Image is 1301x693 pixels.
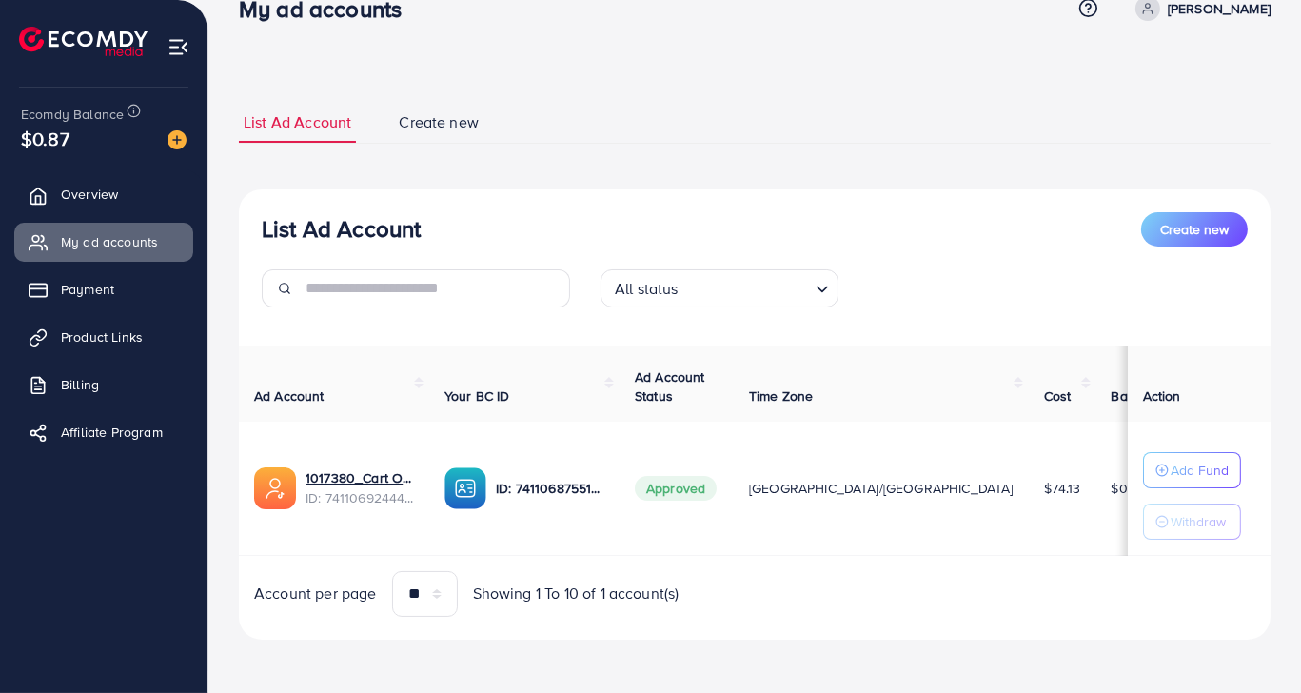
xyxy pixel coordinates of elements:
[749,386,813,406] span: Time Zone
[254,386,325,406] span: Ad Account
[306,468,414,507] div: <span class='underline'>1017380_Cart Outfit 2_1725524046068</span></br>7411069244403925009
[61,327,143,346] span: Product Links
[1141,212,1248,247] button: Create new
[635,367,705,406] span: Ad Account Status
[168,130,187,149] img: image
[399,111,479,133] span: Create new
[473,583,680,604] span: Showing 1 To 10 of 1 account(s)
[244,111,351,133] span: List Ad Account
[496,477,604,500] p: ID: 7411068755171852289
[635,476,717,501] span: Approved
[1220,607,1287,679] iframe: Chat
[61,423,163,442] span: Affiliate Program
[306,488,414,507] span: ID: 7411069244403925009
[14,223,193,261] a: My ad accounts
[1112,479,1128,498] span: $0
[611,275,682,303] span: All status
[749,479,1014,498] span: [GEOGRAPHIC_DATA]/[GEOGRAPHIC_DATA]
[61,185,118,204] span: Overview
[306,468,414,487] a: 1017380_Cart Outfit 2_1725524046068
[61,232,158,251] span: My ad accounts
[21,105,124,124] span: Ecomdy Balance
[444,386,510,406] span: Your BC ID
[444,467,486,509] img: ic-ba-acc.ded83a64.svg
[254,583,377,604] span: Account per page
[14,366,193,404] a: Billing
[168,36,189,58] img: menu
[19,27,148,56] img: logo
[61,375,99,394] span: Billing
[1171,510,1226,533] p: Withdraw
[262,215,421,243] h3: List Ad Account
[1143,452,1241,488] button: Add Fund
[14,175,193,213] a: Overview
[254,467,296,509] img: ic-ads-acc.e4c84228.svg
[21,125,69,152] span: $0.87
[14,270,193,308] a: Payment
[1171,459,1229,482] p: Add Fund
[14,413,193,451] a: Affiliate Program
[1044,479,1081,498] span: $74.13
[61,280,114,299] span: Payment
[1160,220,1229,239] span: Create new
[684,271,808,303] input: Search for option
[601,269,838,307] div: Search for option
[1143,504,1241,540] button: Withdraw
[1112,386,1162,406] span: Balance
[1044,386,1072,406] span: Cost
[1143,386,1181,406] span: Action
[14,318,193,356] a: Product Links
